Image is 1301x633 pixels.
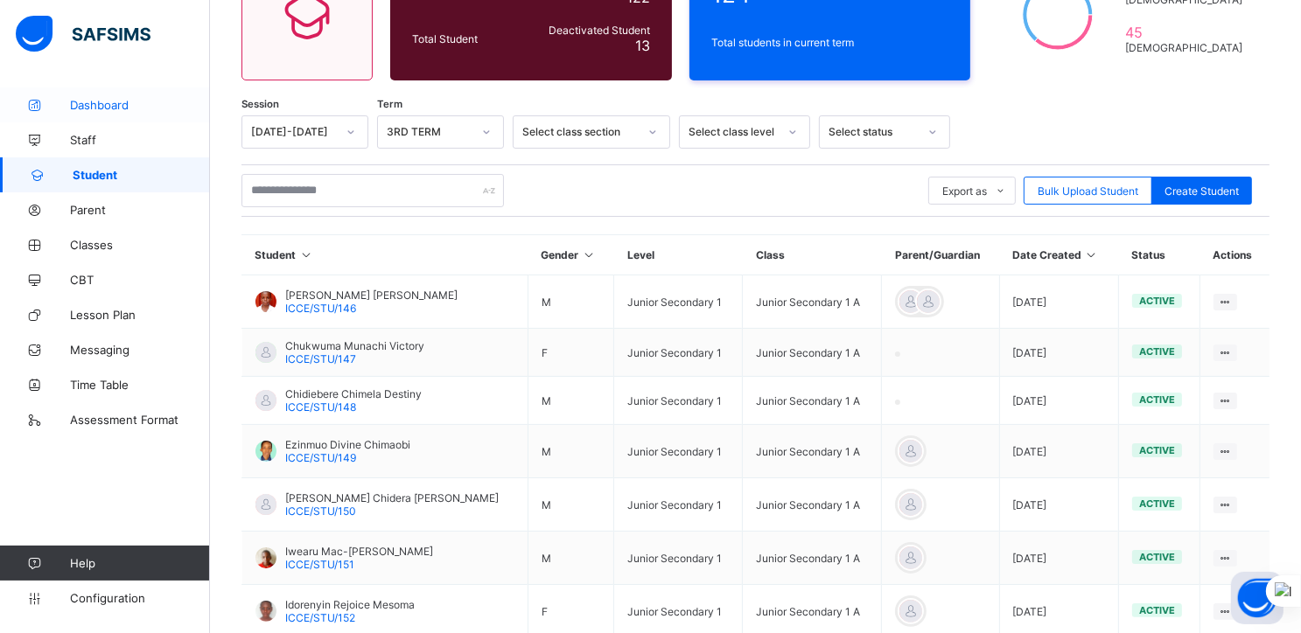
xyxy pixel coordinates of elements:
[1139,497,1175,510] span: active
[522,126,638,139] div: Select class section
[614,275,743,329] td: Junior Secondary 1
[285,438,410,451] span: Ezinmuo Divine Chimaobi
[614,329,743,377] td: Junior Secondary 1
[999,377,1118,425] td: [DATE]
[743,377,882,425] td: Junior Secondary 1 A
[70,343,210,357] span: Messaging
[1200,235,1270,275] th: Actions
[528,24,650,37] span: Deactivated Student
[285,302,356,315] span: ICCE/STU/146
[528,275,614,329] td: M
[743,329,882,377] td: Junior Secondary 1 A
[1125,24,1248,41] span: 45
[70,556,209,570] span: Help
[1139,604,1175,616] span: active
[743,235,882,275] th: Class
[251,126,336,139] div: [DATE]-[DATE]
[942,184,987,198] span: Export as
[285,491,499,504] span: [PERSON_NAME] Chidera [PERSON_NAME]
[1139,295,1175,307] span: active
[1084,248,1099,261] i: Sort in Ascending Order
[70,308,210,322] span: Lesson Plan
[999,425,1118,478] td: [DATE]
[1139,393,1175,406] span: active
[614,235,743,275] th: Level
[73,168,210,182] span: Student
[1165,184,1239,198] span: Create Student
[1125,41,1248,54] span: [DEMOGRAPHIC_DATA]
[528,425,614,478] td: M
[70,413,210,427] span: Assessment Format
[377,98,402,110] span: Term
[1139,551,1175,563] span: active
[16,16,150,52] img: safsims
[242,235,528,275] th: Student
[285,545,433,558] span: Iwearu Mac-[PERSON_NAME]
[285,352,356,365] span: ICCE/STU/147
[70,238,210,252] span: Classes
[387,126,472,139] div: 3RD TERM
[285,611,355,624] span: ICCE/STU/152
[743,532,882,585] td: Junior Secondary 1 A
[285,451,356,464] span: ICCE/STU/149
[285,598,415,611] span: Idorenyin Rejoice Mesoma
[635,37,650,54] span: 13
[1139,444,1175,456] span: active
[408,28,523,50] div: Total Student
[999,532,1118,585] td: [DATE]
[285,400,356,414] span: ICCE/STU/148
[285,504,356,518] span: ICCE/STU/150
[70,591,209,605] span: Configuration
[999,478,1118,532] td: [DATE]
[614,425,743,478] td: Junior Secondary 1
[1038,184,1138,198] span: Bulk Upload Student
[528,377,614,425] td: M
[689,126,778,139] div: Select class level
[614,532,743,585] td: Junior Secondary 1
[528,329,614,377] td: F
[285,558,354,571] span: ICCE/STU/151
[241,98,279,110] span: Session
[882,235,999,275] th: Parent/Guardian
[70,378,210,392] span: Time Table
[70,203,210,217] span: Parent
[999,235,1118,275] th: Date Created
[743,275,882,329] td: Junior Secondary 1 A
[711,36,949,49] span: Total students in current term
[299,248,314,261] i: Sort in Ascending Order
[743,478,882,532] td: Junior Secondary 1 A
[743,425,882,478] td: Junior Secondary 1 A
[528,532,614,585] td: M
[70,133,210,147] span: Staff
[999,275,1118,329] td: [DATE]
[614,478,743,532] td: Junior Secondary 1
[582,248,597,261] i: Sort in Ascending Order
[999,329,1118,377] td: [DATE]
[70,98,210,112] span: Dashboard
[285,387,422,400] span: Chidiebere Chimela Destiny
[528,478,614,532] td: M
[1139,345,1175,358] span: active
[829,126,918,139] div: Select status
[528,235,614,275] th: Gender
[1118,235,1200,275] th: Status
[285,339,424,352] span: Chukwuma Munachi Victory
[285,289,458,302] span: [PERSON_NAME] [PERSON_NAME]
[1231,572,1284,624] button: Open asap
[614,377,743,425] td: Junior Secondary 1
[70,273,210,287] span: CBT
